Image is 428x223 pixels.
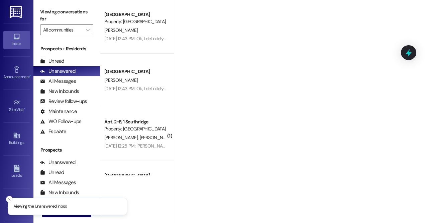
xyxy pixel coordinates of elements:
div: Unread [40,58,64,65]
div: Unread [40,169,64,176]
div: Escalate [40,128,66,135]
div: Prospects [33,147,100,154]
a: Templates • [3,196,30,214]
div: Property: [GEOGRAPHIC_DATA] [104,18,166,25]
img: ResiDesk Logo [10,6,23,18]
span: [PERSON_NAME] [104,77,138,83]
div: [DATE] 12:25 PM: [PERSON_NAME] and [PERSON_NAME], I can take stuff off the walls in your room [104,143,293,149]
span: • [30,73,31,78]
span: [PERSON_NAME] [104,134,140,141]
a: Leads [3,163,30,181]
div: Prospects + Residents [33,45,100,52]
div: [GEOGRAPHIC_DATA] [104,11,166,18]
div: Unanswered [40,68,76,75]
a: Site Visit • [3,97,30,115]
div: Unanswered [40,159,76,166]
div: [DATE] 12:43 PM: Ok, I definitely vacuumed the stairs thoroughly but that's ok [104,86,251,92]
a: Buildings [3,130,30,148]
div: New Inbounds [40,88,79,95]
div: Property: [GEOGRAPHIC_DATA] [104,125,166,132]
div: Review follow-ups [40,98,87,105]
div: [GEOGRAPHIC_DATA] [104,172,166,179]
span: [PERSON_NAME] [140,134,175,141]
div: [GEOGRAPHIC_DATA] [104,68,166,75]
div: WO Follow-ups [40,118,81,125]
span: [PERSON_NAME] [104,27,138,33]
p: Viewing the Unanswered inbox [14,204,67,210]
input: All communities [43,24,83,35]
div: Apt. 2~B, 1 Southridge [104,118,166,125]
div: [DATE] 12:43 PM: Ok, I definitely vacuumed the stairs thoroughly but that's ok [104,36,251,42]
span: • [24,106,25,111]
div: Maintenance [40,108,77,115]
div: New Inbounds [40,189,79,196]
a: Inbox [3,31,30,49]
div: All Messages [40,179,76,186]
button: Close toast [6,196,13,203]
i:  [86,27,90,33]
div: All Messages [40,78,76,85]
label: Viewing conversations for [40,7,93,24]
